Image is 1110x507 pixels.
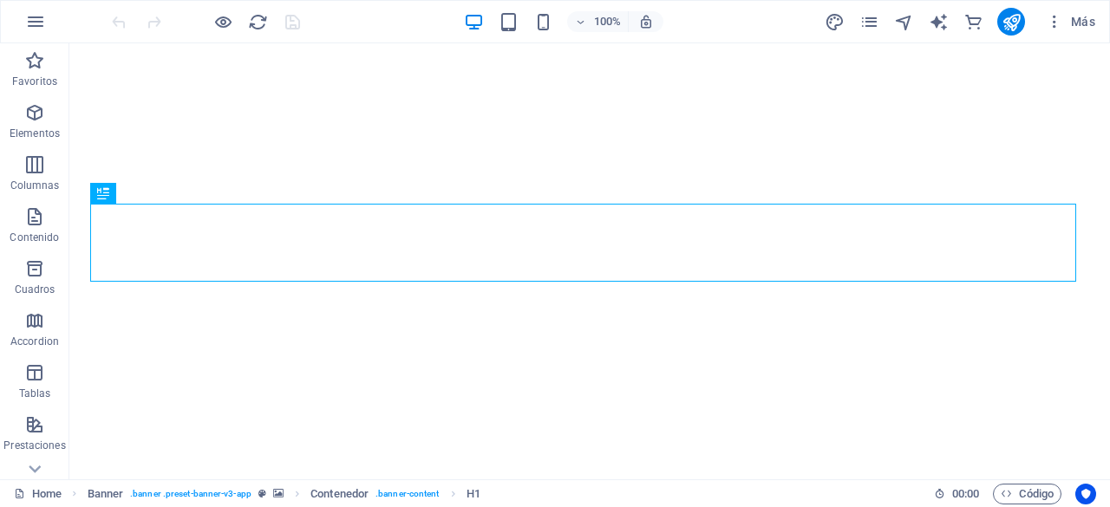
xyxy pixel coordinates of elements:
[894,12,914,32] i: Navegador
[859,12,879,32] i: Páginas (Ctrl+Alt+S)
[467,484,480,504] span: Haz clic para seleccionar y doble clic para editar
[859,11,879,32] button: pages
[247,11,268,32] button: reload
[929,12,949,32] i: AI Writer
[952,484,979,504] span: 00 00
[10,335,59,348] p: Accordion
[1039,8,1102,36] button: Más
[10,231,59,244] p: Contenido
[1075,484,1096,504] button: Usercentrics
[15,283,55,296] p: Cuadros
[10,179,60,192] p: Columnas
[825,12,845,32] i: Diseño (Ctrl+Alt+Y)
[567,11,629,32] button: 100%
[993,484,1061,504] button: Código
[3,439,65,452] p: Prestaciones
[212,11,233,32] button: Haz clic para salir del modo de previsualización y seguir editando
[273,489,284,498] i: Este elemento contiene un fondo
[638,14,654,29] i: Al redimensionar, ajustar el nivel de zoom automáticamente para ajustarse al dispositivo elegido.
[1046,13,1095,30] span: Más
[997,8,1025,36] button: publish
[375,484,439,504] span: . banner-content
[893,11,914,32] button: navigator
[593,11,621,32] h6: 100%
[928,11,949,32] button: text_generator
[1001,484,1054,504] span: Código
[248,12,268,32] i: Volver a cargar página
[824,11,845,32] button: design
[12,75,57,88] p: Favoritos
[963,11,983,32] button: commerce
[130,484,251,504] span: . banner .preset-banner-v3-app
[963,12,983,32] i: Comercio
[10,127,60,140] p: Elementos
[88,484,124,504] span: Haz clic para seleccionar y doble clic para editar
[14,484,62,504] a: Haz clic para cancelar la selección y doble clic para abrir páginas
[1002,12,1022,32] i: Publicar
[964,487,967,500] span: :
[88,484,480,504] nav: breadcrumb
[310,484,369,504] span: Haz clic para seleccionar y doble clic para editar
[258,489,266,498] i: Este elemento es un preajuste personalizable
[934,484,980,504] h6: Tiempo de la sesión
[19,387,51,400] p: Tablas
